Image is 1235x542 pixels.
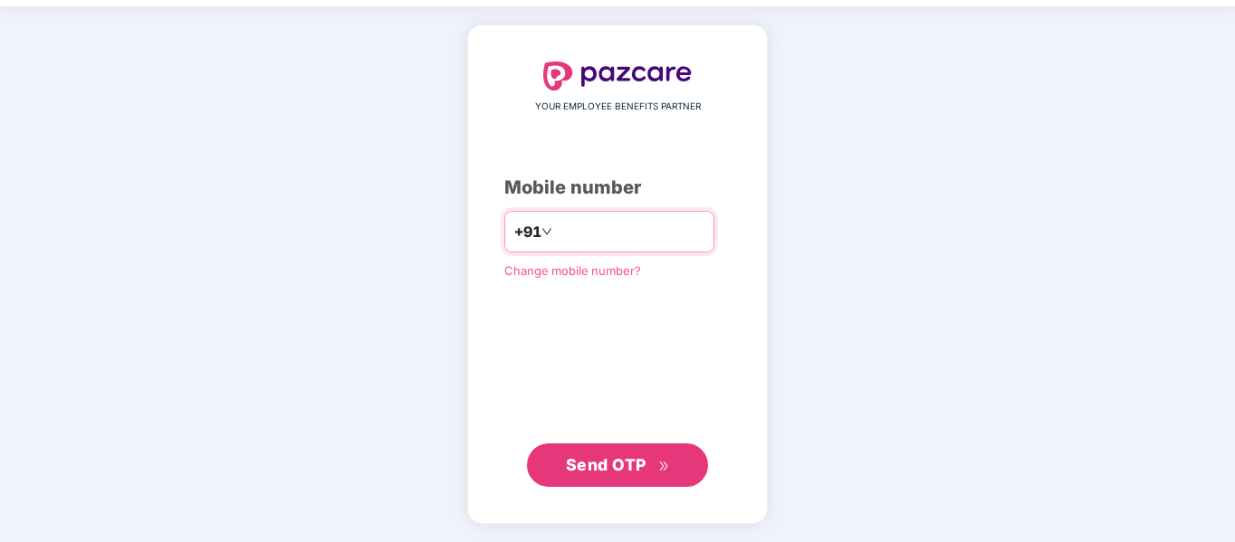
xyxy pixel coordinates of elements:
[535,100,701,114] span: YOUR EMPLOYEE BENEFITS PARTNER
[658,461,670,472] span: double-right
[543,62,692,90] img: logo
[514,221,541,243] span: +91
[504,174,731,202] div: Mobile number
[504,263,641,278] a: Change mobile number?
[566,455,646,474] span: Send OTP
[541,226,552,237] span: down
[527,443,708,487] button: Send OTPdouble-right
